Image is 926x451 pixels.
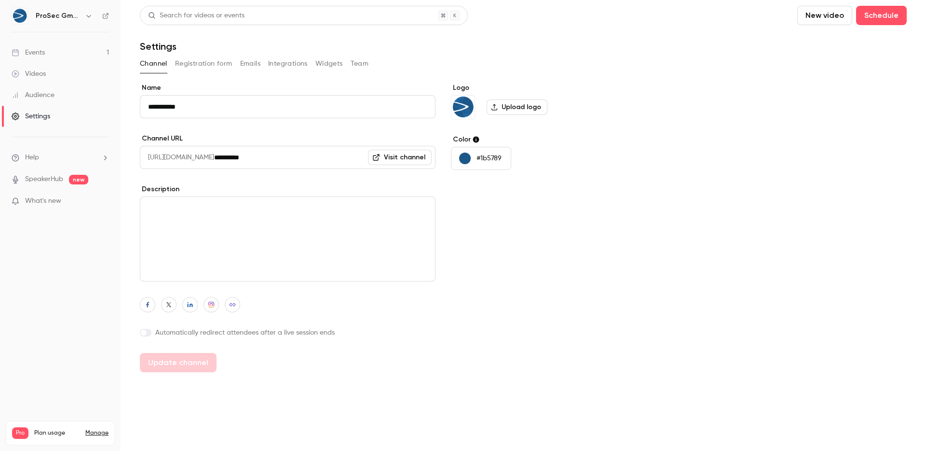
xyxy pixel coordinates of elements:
[268,56,308,71] button: Integrations
[25,196,61,206] span: What's new
[148,11,245,21] div: Search for videos or events
[140,134,436,143] label: Channel URL
[451,83,599,93] label: Logo
[451,135,599,144] label: Color
[175,56,232,71] button: Registration form
[140,83,436,93] label: Name
[85,429,109,437] a: Manage
[368,150,432,165] a: Visit channel
[351,56,369,71] button: Team
[315,56,343,71] button: Widgets
[36,11,81,21] h6: ProSec GmbH
[25,174,63,184] a: SpeakerHub
[487,99,547,115] label: Upload logo
[140,328,436,338] label: Automatically redirect attendees after a live session ends
[12,8,27,24] img: ProSec GmbH
[451,96,475,119] img: ProSec GmbH
[34,429,80,437] span: Plan usage
[140,56,167,71] button: Channel
[12,427,28,439] span: Pro
[69,175,88,184] span: new
[797,6,852,25] button: New video
[240,56,260,71] button: Emails
[140,184,436,194] label: Description
[477,154,502,163] p: #1b5789
[12,69,46,79] div: Videos
[12,153,109,163] li: help-dropdown-opener
[856,6,907,25] button: Schedule
[140,41,177,52] h1: Settings
[12,112,50,121] div: Settings
[25,153,39,163] span: Help
[140,146,214,169] span: [URL][DOMAIN_NAME]
[12,48,45,57] div: Events
[12,90,54,100] div: Audience
[451,147,511,170] button: #1b5789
